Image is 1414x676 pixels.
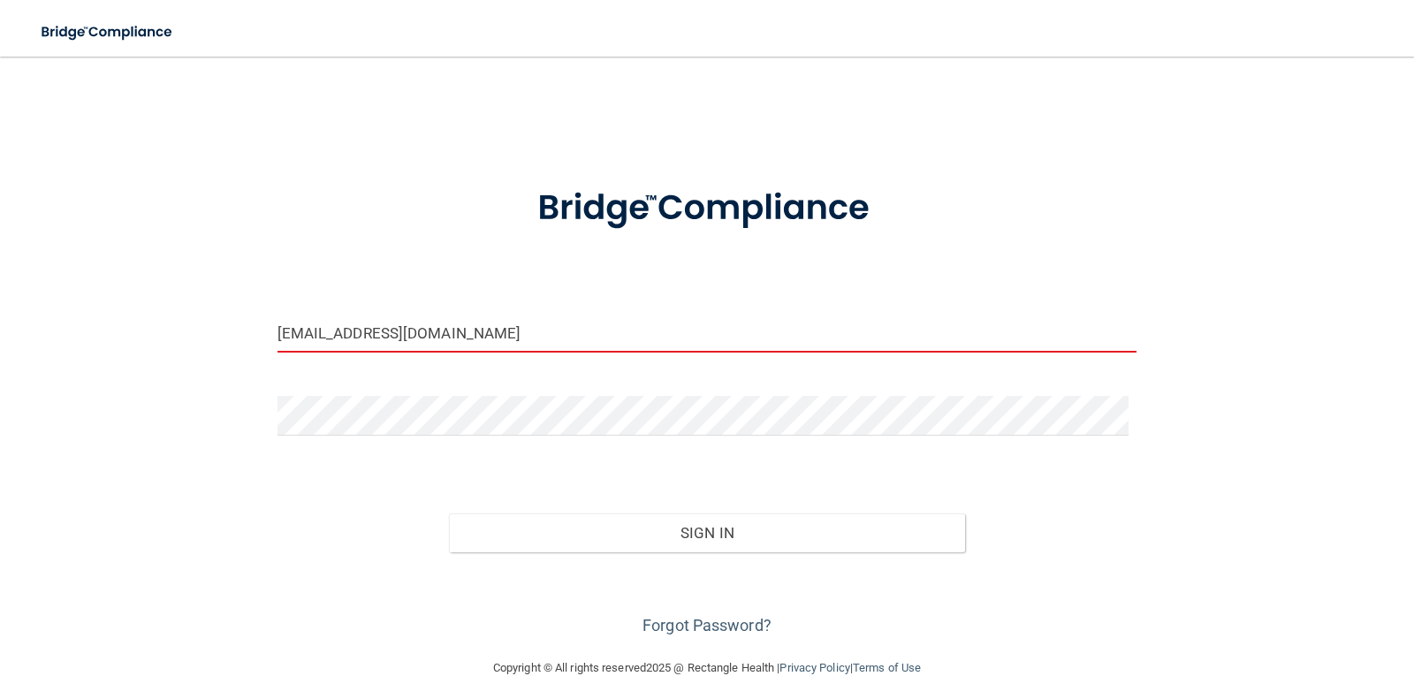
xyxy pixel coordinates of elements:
[779,661,849,674] a: Privacy Policy
[853,661,921,674] a: Terms of Use
[449,513,965,552] button: Sign In
[501,163,913,254] img: bridge_compliance_login_screen.278c3ca4.svg
[277,313,1137,353] input: Email
[27,14,189,50] img: bridge_compliance_login_screen.278c3ca4.svg
[642,616,772,634] a: Forgot Password?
